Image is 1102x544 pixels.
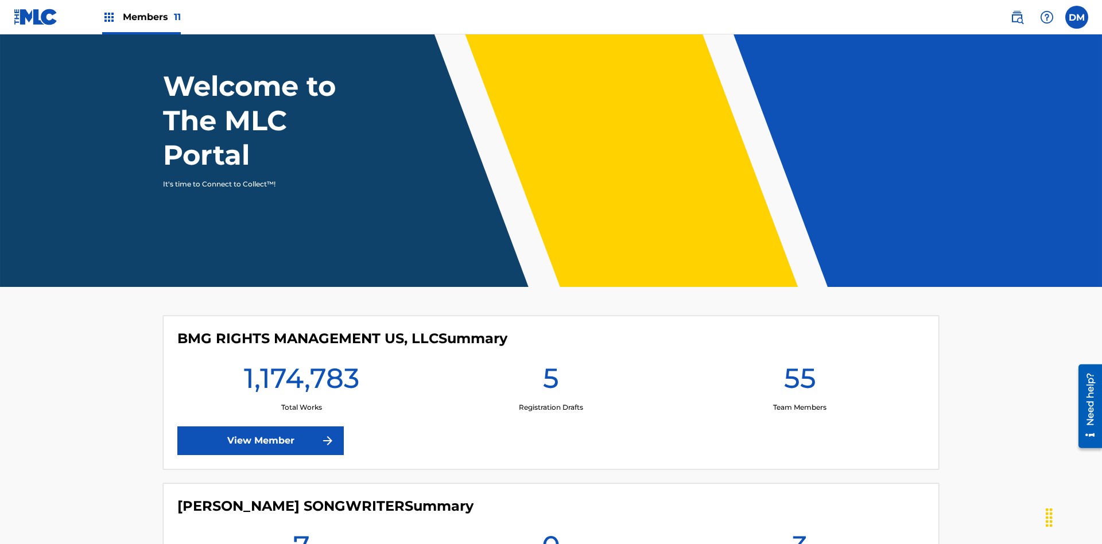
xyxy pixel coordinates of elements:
span: Members [123,10,181,24]
div: Help [1035,6,1058,29]
p: It's time to Connect to Collect™! [163,179,362,189]
img: Top Rightsholders [102,10,116,24]
img: f7272a7cc735f4ea7f67.svg [321,434,335,448]
p: Total Works [281,402,322,413]
h4: CLEO SONGWRITER [177,498,474,515]
iframe: Resource Center [1070,360,1102,454]
img: MLC Logo [14,9,58,25]
h1: 1,174,783 [244,361,359,402]
img: help [1040,10,1054,24]
div: Drag [1040,500,1058,535]
span: 11 [174,11,181,22]
h1: Welcome to The MLC Portal [163,69,378,172]
iframe: Chat Widget [1045,489,1102,544]
p: Registration Drafts [519,402,583,413]
a: Public Search [1006,6,1029,29]
p: Team Members [773,402,826,413]
h4: BMG RIGHTS MANAGEMENT US, LLC [177,330,507,347]
div: User Menu [1065,6,1088,29]
h1: 5 [543,361,559,402]
img: search [1010,10,1024,24]
h1: 55 [784,361,816,402]
a: View Member [177,426,344,455]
